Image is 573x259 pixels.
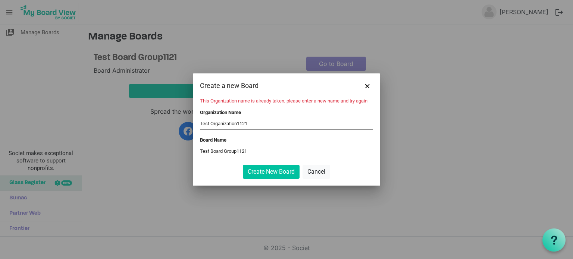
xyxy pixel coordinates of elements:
button: Close [362,80,373,91]
li: This Organization name is already taken, please enter a new name and try again [200,98,373,104]
button: Create New Board [243,165,300,179]
button: Cancel [303,165,330,179]
label: Organization Name [200,110,241,115]
label: Board Name [200,137,226,143]
div: Create a new Board [200,80,338,91]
